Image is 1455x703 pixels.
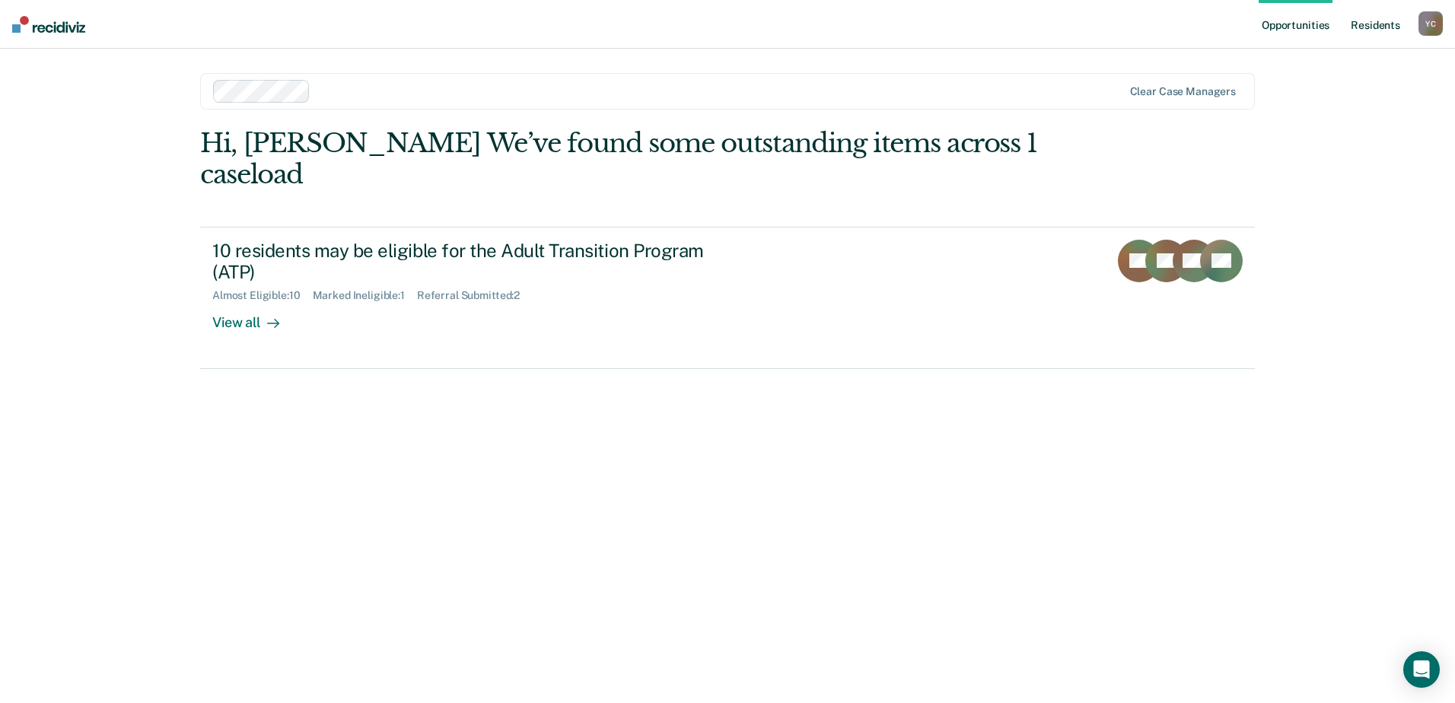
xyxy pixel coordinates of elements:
[1130,85,1236,98] div: Clear case managers
[313,289,417,302] div: Marked Ineligible : 1
[212,302,298,332] div: View all
[212,240,747,284] div: 10 residents may be eligible for the Adult Transition Program (ATP)
[1403,651,1440,688] div: Open Intercom Messenger
[12,16,85,33] img: Recidiviz
[1418,11,1443,36] button: YC
[200,227,1255,369] a: 10 residents may be eligible for the Adult Transition Program (ATP)Almost Eligible:10Marked Ineli...
[417,289,532,302] div: Referral Submitted : 2
[1418,11,1443,36] div: Y C
[200,128,1044,190] div: Hi, [PERSON_NAME] We’ve found some outstanding items across 1 caseload
[212,289,313,302] div: Almost Eligible : 10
